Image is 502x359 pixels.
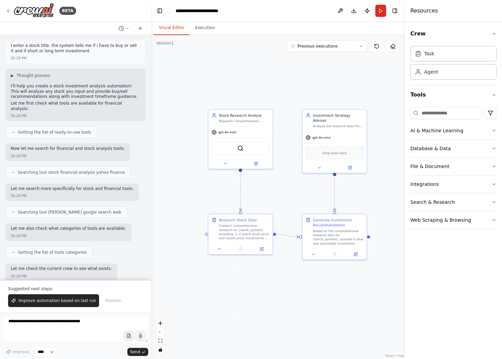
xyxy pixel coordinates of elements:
[410,145,451,152] div: Database & Data
[155,6,164,16] button: Hide left sidebar
[313,229,364,246] div: Based on the comprehensive research data for {stock_symbol}, provide a clear and actionable inves...
[135,331,146,341] button: Click to speak your automation idea
[156,319,165,328] button: zoom in
[11,154,27,159] div: 05:28 PM
[176,7,218,14] nav: breadcrumb
[323,251,346,257] button: No output available
[8,286,143,292] p: Suggested next steps:
[18,170,125,175] span: Searching tool stock financial analysis yahoo finance
[156,328,165,336] button: zoom out
[302,109,367,173] div: Investment Strategy AdvisorAnalyze the research data for {stock_symbol} and provide clear, action...
[219,113,270,118] div: Stock Research Analyst
[424,68,438,75] div: Agent
[18,250,87,255] span: Getting the list of tools categories
[12,349,29,355] span: Improve
[229,246,252,252] button: No output available
[102,294,124,307] button: Dismiss
[59,7,76,15] div: BETA
[219,217,257,223] div: Research Stock Data
[8,294,99,307] button: Improve automation based on last run
[11,266,112,272] p: Let me check the current crew to see what exists:
[410,43,497,85] div: Crew
[313,113,364,123] div: Investment Strategy Advisor
[11,84,140,100] p: I'll help you create a stock investment analysis automation! This will analyze any stock you inpu...
[11,186,133,192] p: Let me search more specifically for stock and financial tools:
[238,145,244,151] img: SerperDevTool
[18,210,121,215] span: Searching tool [PERSON_NAME] google search web
[312,135,331,139] span: gpt-4o-mini
[410,122,497,139] button: AI & Machine Learning
[17,73,50,78] span: Thought process
[286,40,367,52] button: Previous executions
[410,85,497,104] button: Tools
[313,124,364,128] div: Analyze the research data for {stock_symbol} and provide clear, actionable investment recommendat...
[3,348,32,356] button: Improve
[313,217,364,228] div: Generate Investment Recommendation
[156,345,165,354] button: toggle interactivity
[410,140,497,157] button: Database & Data
[11,113,27,118] div: 05:28 PM
[11,43,140,54] p: I enter a stock title. the system tells me if i have to buy or sell it and if short or long term ...
[135,24,146,32] button: Start a new chat
[332,171,337,211] g: Edge from 4990c5e3-0710-45c6-9077-28fc9f113efb to d82301c1-31e6-4ed3-b291-e405f855fec4
[124,331,134,341] button: Upload files
[410,211,497,229] button: Web Scraping & Browsing
[410,193,497,211] button: Search & Research
[276,231,299,239] g: Edge from e0c8ff10-debd-4a96-9fc7-f1594888d89d to d82301c1-31e6-4ed3-b291-e405f855fec4
[297,44,338,49] span: Previous executions
[410,104,497,234] div: Tools
[11,226,126,231] p: Let me also check what categories of tools are available:
[390,6,400,16] button: Hide right sidebar
[386,354,404,358] a: React Flow attribution
[219,119,270,123] div: Research comprehensive financial data and market information for {stock_symbol}, including curren...
[130,349,140,355] span: Send
[410,127,463,134] div: AI & Machine Learning
[218,130,237,134] span: gpt-4o-mini
[253,246,271,252] button: Open in side panel
[116,24,132,32] button: Switch to previous chat
[127,348,148,356] button: Send
[154,21,190,35] button: Visual Editor
[410,199,455,205] div: Search & Research
[335,165,365,171] button: Open in side panel
[241,160,271,167] button: Open in side panel
[11,233,27,239] div: 05:28 PM
[11,274,27,279] div: 05:28 PM
[410,163,449,170] div: File & Document
[208,109,273,169] div: Stock Research AnalystResearch comprehensive financial data and market information for {stock_sym...
[410,158,497,175] button: File & Document
[410,7,438,15] h4: Resources
[11,193,27,198] div: 05:28 PM
[11,73,14,78] span: ▶
[347,251,365,257] button: Open in side panel
[11,56,27,61] div: 05:28 PM
[410,181,439,188] div: Integrations
[156,319,165,354] div: React Flow controls
[18,130,91,135] span: Getting the list of ready-to-use tools
[156,336,165,345] button: fit view
[156,40,174,46] div: Version 1
[11,73,50,78] button: ▶Thought process
[19,298,96,303] span: Improve automation based on last run
[208,214,273,255] div: Research Stock DataConduct comprehensive research on {stock_symbol} including: 1. Current stock p...
[238,172,243,211] g: Edge from fabf6efd-6058-4461-b3c1-651d2d76e0a6 to e0c8ff10-debd-4a96-9fc7-f1594888d89d
[302,214,367,260] div: Generate Investment RecommendationBased on the comprehensive research data for {stock_symbol}, pr...
[410,217,471,223] div: Web Scraping & Browsing
[410,175,497,193] button: Integrations
[11,101,140,111] p: Let me first check what tools are available for financial analysis:
[11,146,125,151] p: Now let me search for financial and stock analysis tools:
[13,3,54,18] img: Logo
[322,150,347,156] span: Drop tools here
[424,50,434,57] div: Task
[219,224,270,241] div: Conduct comprehensive research on {stock_symbol} including: 1. Current stock price and recent pri...
[410,24,497,43] button: Crew
[105,298,121,303] span: Dismiss
[190,21,220,35] button: Execution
